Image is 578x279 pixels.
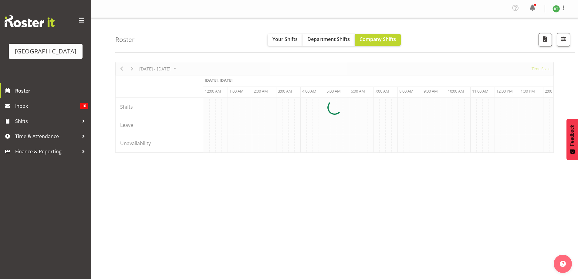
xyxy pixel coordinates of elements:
[560,261,566,267] img: help-xxl-2.png
[557,33,570,46] button: Filter Shifts
[15,47,76,56] div: [GEOGRAPHIC_DATA]
[5,15,55,27] img: Rosterit website logo
[272,36,298,43] span: Your Shifts
[553,5,560,12] img: richard-test10237.jpg
[355,34,401,46] button: Company Shifts
[566,119,578,160] button: Feedback - Show survey
[15,86,88,95] span: Roster
[539,33,552,46] button: Download a PDF of the roster according to the set date range.
[15,117,79,126] span: Shifts
[570,125,575,146] span: Feedback
[268,34,303,46] button: Your Shifts
[303,34,355,46] button: Department Shifts
[15,101,80,111] span: Inbox
[15,132,79,141] span: Time & Attendance
[115,36,135,43] h4: Roster
[80,103,88,109] span: 10
[15,147,79,156] span: Finance & Reporting
[360,36,396,43] span: Company Shifts
[307,36,350,43] span: Department Shifts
